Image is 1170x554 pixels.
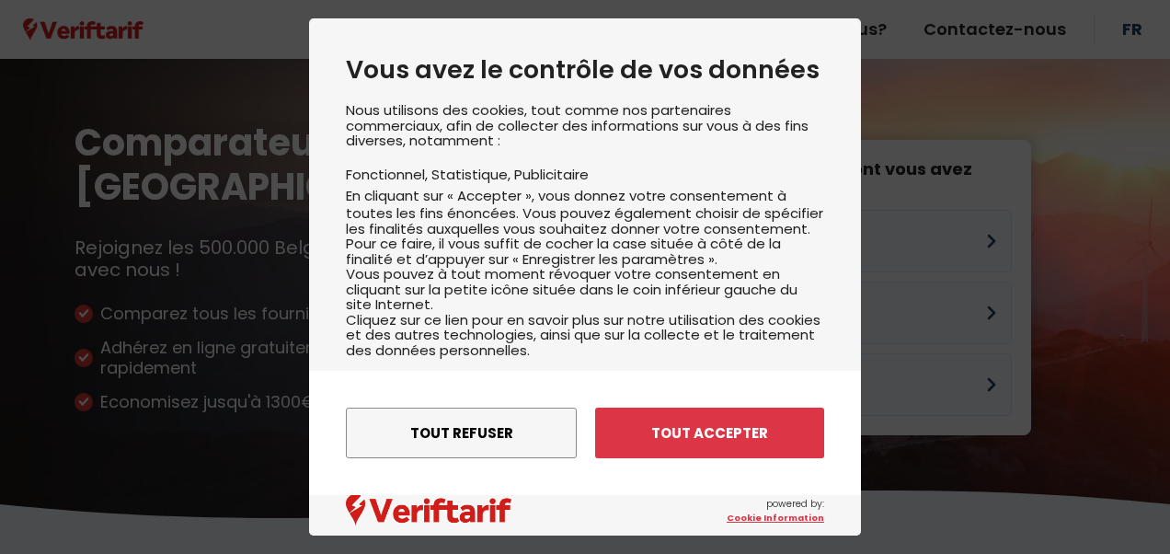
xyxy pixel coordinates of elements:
li: Fonctionnel [346,165,431,184]
div: Nous utilisons des cookies, tout comme nos partenaires commerciaux, afin de collecter des informa... [346,103,824,444]
img: logo [346,495,511,526]
a: Cookie Information [727,512,824,525]
div: menu [309,371,861,495]
button: Tout refuser [346,408,577,458]
h2: Vous avez le contrôle de vos données [346,55,824,85]
li: Statistique [431,165,514,184]
li: Publicitaire [514,165,589,184]
button: Tout accepter [595,408,824,458]
span: powered by: [727,497,824,525]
